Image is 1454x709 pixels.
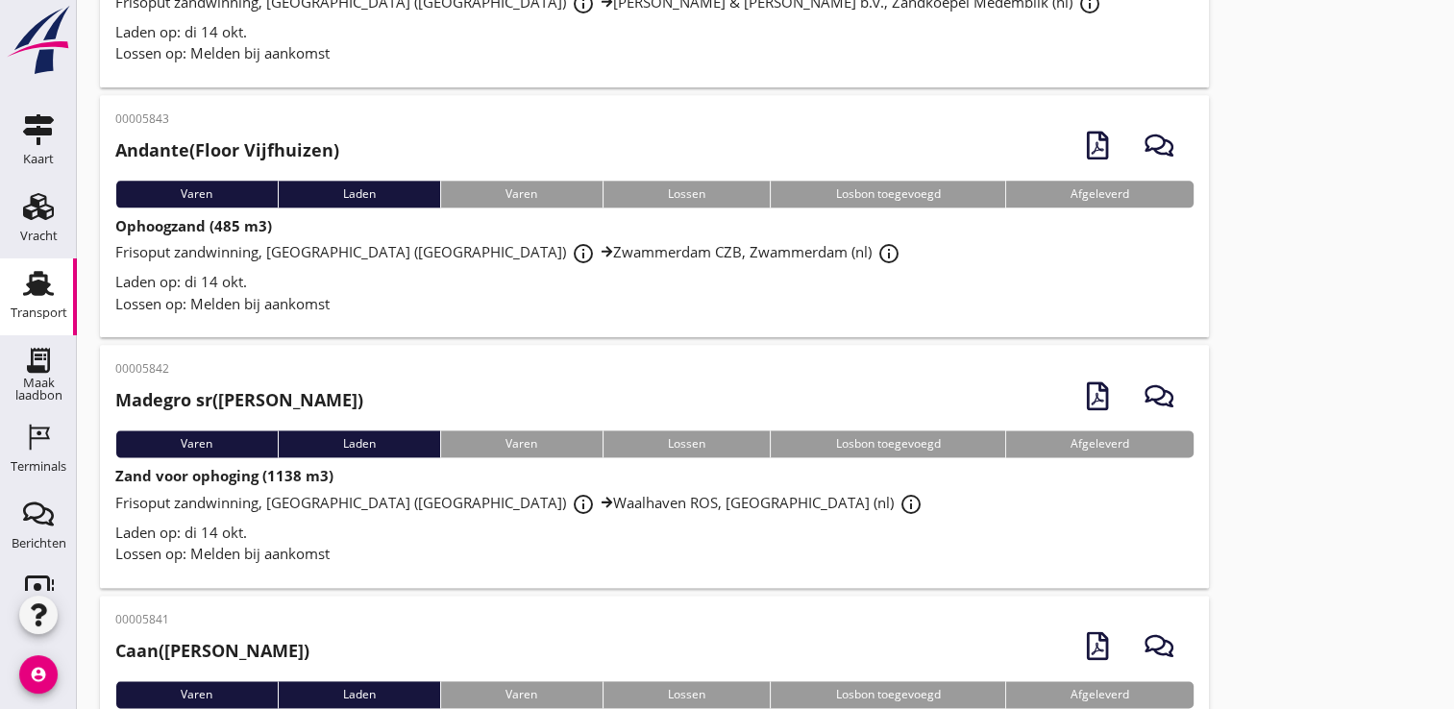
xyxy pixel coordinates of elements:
[115,181,278,208] div: Varen
[115,523,247,542] span: Laden op: di 14 okt.
[877,242,900,265] i: info_outline
[115,639,159,662] strong: Caan
[572,493,595,516] i: info_outline
[4,5,73,76] img: logo-small.a267ee39.svg
[19,655,58,694] i: account_circle
[115,638,309,664] h2: ([PERSON_NAME])
[23,153,54,165] div: Kaart
[115,493,928,512] span: Frisoput zandwinning, [GEOGRAPHIC_DATA] ([GEOGRAPHIC_DATA]) Waalhaven ROS, [GEOGRAPHIC_DATA] (nl)
[115,43,330,62] span: Lossen op: Melden bij aankomst
[115,388,212,411] strong: Madegro sr
[115,466,333,485] strong: Zand voor ophoging (1138 m3)
[100,345,1209,588] a: 00005842Madegro sr([PERSON_NAME])VarenLadenVarenLossenLosbon toegevoegdAfgeleverdZand voor ophogi...
[572,242,595,265] i: info_outline
[770,681,1005,708] div: Losbon toegevoegd
[278,430,441,457] div: Laden
[115,272,247,291] span: Laden op: di 14 okt.
[115,294,330,313] span: Lossen op: Melden bij aankomst
[11,306,67,319] div: Transport
[603,430,771,457] div: Lossen
[20,230,58,242] div: Vracht
[440,181,603,208] div: Varen
[603,181,771,208] div: Lossen
[12,537,66,550] div: Berichten
[440,681,603,708] div: Varen
[115,681,278,708] div: Varen
[115,110,339,128] p: 00005843
[115,387,363,413] h2: ([PERSON_NAME])
[115,611,309,628] p: 00005841
[900,493,923,516] i: info_outline
[115,360,363,378] p: 00005842
[115,216,272,235] strong: Ophoogzand (485 m3)
[770,430,1005,457] div: Losbon toegevoegd
[603,681,771,708] div: Lossen
[115,544,330,563] span: Lossen op: Melden bij aankomst
[1005,430,1195,457] div: Afgeleverd
[115,137,339,163] h2: (Floor Vijfhuizen)
[770,181,1005,208] div: Losbon toegevoegd
[440,430,603,457] div: Varen
[100,95,1209,338] a: 00005843Andante(Floor Vijfhuizen)VarenLadenVarenLossenLosbon toegevoegdAfgeleverdOphoogzand (485 ...
[11,460,66,473] div: Terminals
[278,181,441,208] div: Laden
[115,138,189,161] strong: Andante
[1005,681,1195,708] div: Afgeleverd
[278,681,441,708] div: Laden
[115,22,247,41] span: Laden op: di 14 okt.
[115,430,278,457] div: Varen
[1005,181,1195,208] div: Afgeleverd
[115,242,906,261] span: Frisoput zandwinning, [GEOGRAPHIC_DATA] ([GEOGRAPHIC_DATA]) Zwammerdam CZB, Zwammerdam (nl)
